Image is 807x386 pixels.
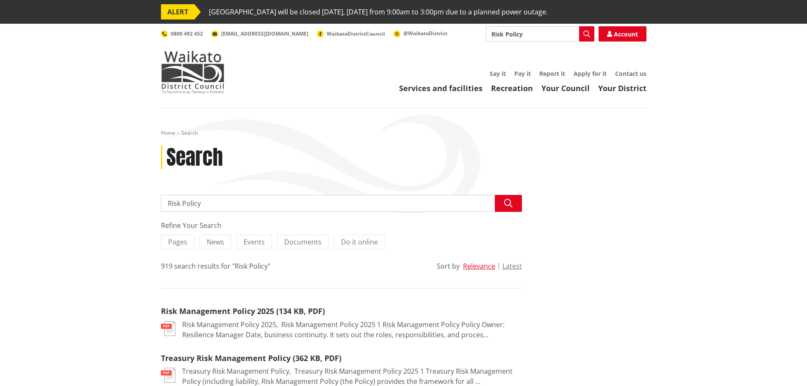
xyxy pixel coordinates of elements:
span: @WaikatoDistrict [403,30,447,37]
a: Your District [598,83,646,93]
img: document-pdf.svg [161,368,175,383]
nav: breadcrumb [161,130,646,137]
div: Sort by [437,261,460,271]
span: [EMAIL_ADDRESS][DOMAIN_NAME] [221,30,308,37]
span: WaikatoDistrictCouncil [327,30,385,37]
span: Pages [168,237,187,247]
div: 919 search results for "Risk Policy" [161,261,270,271]
span: Events [244,237,265,247]
a: Services and facilities [399,83,483,93]
button: Relevance [463,262,495,270]
span: Search [181,129,198,136]
input: Search input [161,195,522,212]
img: document-pdf.svg [161,321,175,336]
button: Latest [502,262,522,270]
span: 0800 492 452 [171,30,203,37]
a: Apply for it [574,69,607,78]
a: Your Council [541,83,590,93]
p: Risk Management Policy 2025, ﻿ Risk Management Policy 2025 1 Risk Management Policy Policy Owner:... [182,319,522,340]
a: Contact us [615,69,646,78]
a: 0800 492 452 [161,30,203,37]
span: Documents [284,237,322,247]
span: Do it online [341,237,378,247]
a: [EMAIL_ADDRESS][DOMAIN_NAME] [211,30,308,37]
span: News [207,237,224,247]
span: ALERT [161,4,194,19]
input: Search input [486,26,594,42]
a: Say it [490,69,506,78]
a: WaikatoDistrictCouncil [317,30,385,37]
a: Home [161,129,175,136]
a: Report it [539,69,565,78]
img: Waikato District Council - Te Kaunihera aa Takiwaa o Waikato [161,51,225,93]
a: Treasury Risk Management Policy (362 KB, PDF) [161,353,341,363]
div: Refine Your Search [161,220,522,230]
a: @WaikatoDistrict [394,30,447,37]
a: Risk Management Policy 2025 (134 KB, PDF) [161,306,325,316]
a: Recreation [491,83,533,93]
h1: Search [166,145,223,170]
a: Pay it [514,69,531,78]
a: Account [599,26,646,42]
span: [GEOGRAPHIC_DATA] will be closed [DATE], [DATE] from 9:00am to 3:00pm due to a planned power outage. [209,4,548,19]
